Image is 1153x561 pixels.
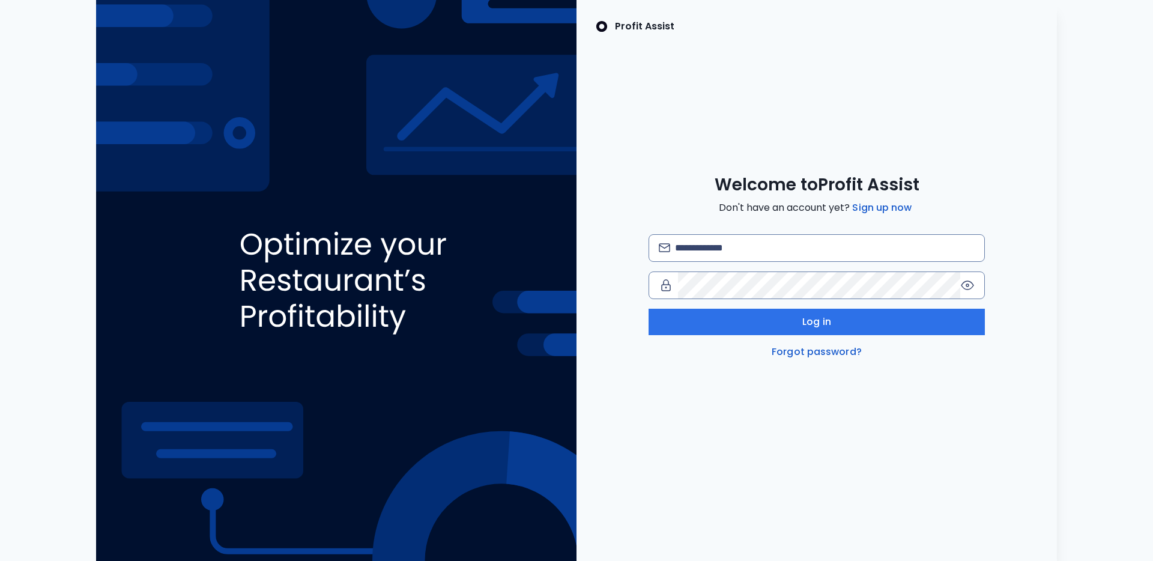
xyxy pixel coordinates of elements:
[659,243,670,252] img: email
[769,345,864,359] a: Forgot password?
[596,19,608,34] img: SpotOn Logo
[649,309,985,335] button: Log in
[715,174,919,196] span: Welcome to Profit Assist
[802,315,831,329] span: Log in
[850,201,914,215] a: Sign up now
[615,19,674,34] p: Profit Assist
[719,201,914,215] span: Don't have an account yet?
